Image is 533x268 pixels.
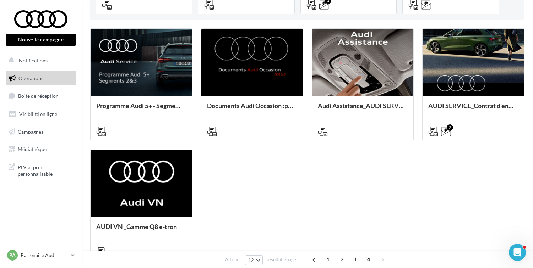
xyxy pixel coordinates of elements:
[96,102,186,116] div: Programme Audi 5+ - Segments 2&3 - AUDI SERVICE
[6,34,76,46] button: Nouvelle campagne
[509,244,526,261] iframe: Intercom live chat
[4,142,77,157] a: Médiathèque
[21,252,68,259] p: Partenaire Audi
[4,124,77,139] a: Campagnes
[18,162,73,178] span: PLV et print personnalisable
[349,254,360,265] span: 3
[6,249,76,262] a: PA Partenaire Audi
[9,252,16,259] span: PA
[4,160,77,180] a: PLV et print personnalisable
[18,146,47,152] span: Médiathèque
[336,254,348,265] span: 2
[18,128,43,134] span: Campagnes
[248,257,254,263] span: 12
[428,102,518,116] div: AUDI SERVICE_Contrat d'entretien
[267,256,296,263] span: résultats/page
[447,124,453,131] div: 2
[19,111,57,117] span: Visibilité en ligne
[4,53,75,68] button: Notifications
[4,88,77,104] a: Boîte de réception
[318,102,408,116] div: Audi Assistance_AUDI SERVICE
[18,93,59,99] span: Boîte de réception
[322,254,334,265] span: 1
[225,256,241,263] span: Afficher
[245,255,263,265] button: 12
[4,107,77,122] a: Visibilité en ligne
[19,57,48,63] span: Notifications
[207,102,297,116] div: Documents Audi Occasion :plus
[96,223,186,237] div: AUDI VN _Gamme Q8 e-tron
[18,75,43,81] span: Opérations
[4,71,77,86] a: Opérations
[363,254,374,265] span: 4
